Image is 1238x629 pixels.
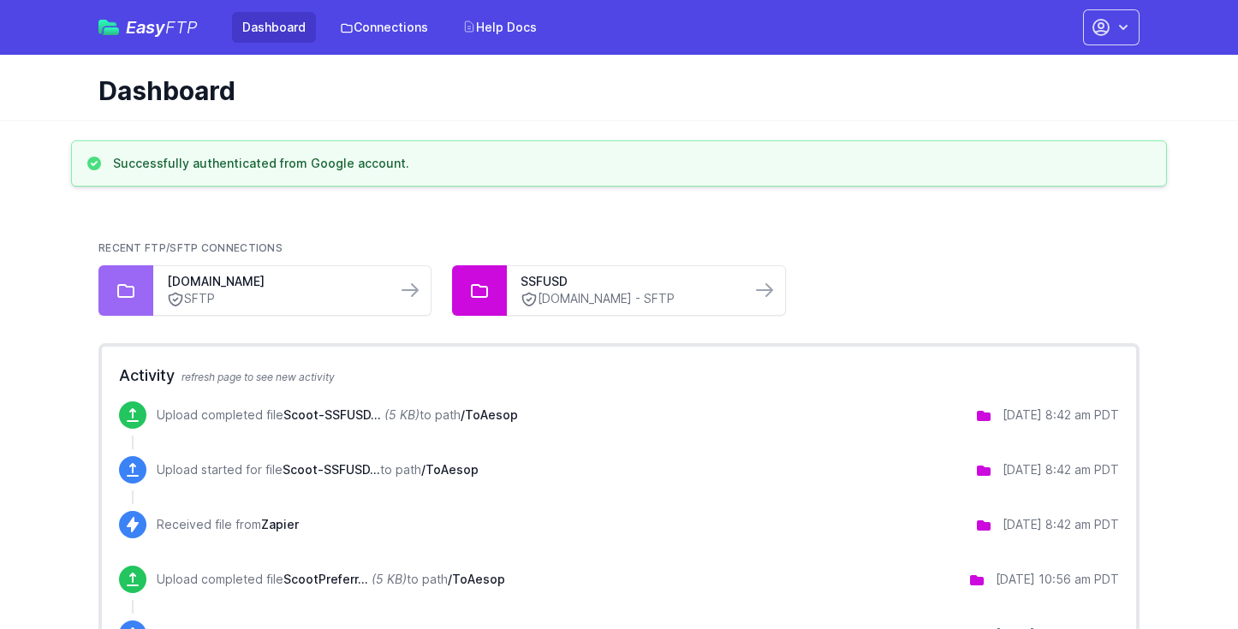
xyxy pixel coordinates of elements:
[1003,461,1119,478] div: [DATE] 8:42 am PDT
[283,462,380,477] span: Scoot-SSFUSD-FTP 10-06-2025.xlsx
[283,407,381,422] span: Scoot-SSFUSD-FTP 10-06-2025.xlsx
[448,572,505,586] span: /ToAesop
[996,571,1119,588] div: [DATE] 10:56 am PDT
[521,273,736,290] a: SSFUSD
[283,572,368,586] span: ScootPreferredFTP 10-05-2025.xlsx
[521,290,736,308] a: [DOMAIN_NAME] - SFTP
[98,19,198,36] a: EasyFTP
[261,517,299,531] span: Zapier
[167,273,383,290] a: [DOMAIN_NAME]
[113,155,409,172] h3: Successfully authenticated from Google account.
[421,462,479,477] span: /ToAesop
[167,290,383,308] a: SFTP
[126,19,198,36] span: Easy
[157,571,505,588] p: Upload completed file to path
[98,241,1140,255] h2: Recent FTP/SFTP Connections
[330,12,438,43] a: Connections
[452,12,547,43] a: Help Docs
[182,371,335,383] span: refresh page to see new activity
[119,364,1119,388] h2: Activity
[165,17,198,38] span: FTP
[157,461,479,478] p: Upload started for file to path
[1003,406,1119,424] div: [DATE] 8:42 am PDT
[1003,516,1119,533] div: [DATE] 8:42 am PDT
[232,12,316,43] a: Dashboard
[461,407,518,422] span: /ToAesop
[98,75,1126,106] h1: Dashboard
[384,407,420,422] i: (5 KB)
[157,516,299,533] p: Received file from
[98,20,119,35] img: easyftp_logo.png
[372,572,407,586] i: (5 KB)
[157,406,518,424] p: Upload completed file to path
